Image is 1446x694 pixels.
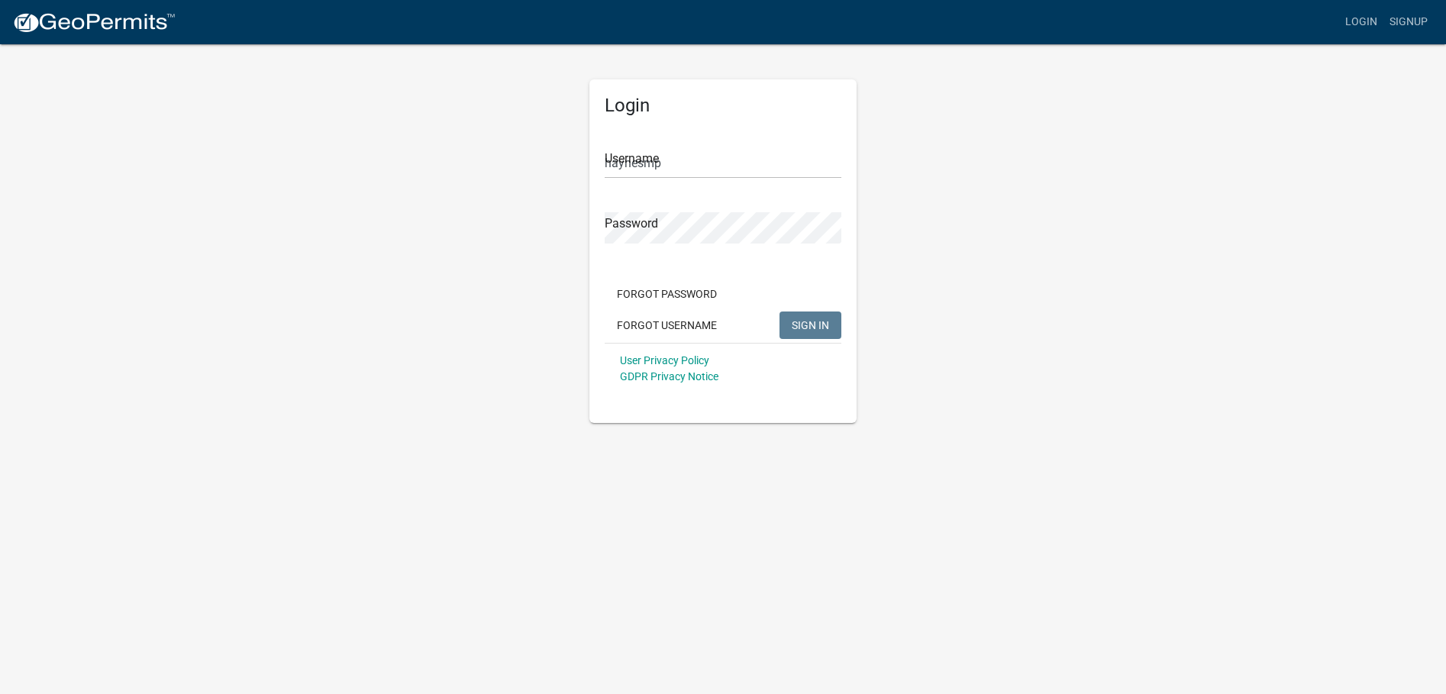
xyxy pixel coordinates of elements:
button: Forgot Password [605,280,729,308]
a: Signup [1383,8,1434,37]
span: SIGN IN [792,318,829,331]
h5: Login [605,95,841,117]
a: GDPR Privacy Notice [620,370,718,383]
a: Login [1339,8,1383,37]
button: SIGN IN [779,311,841,339]
button: Forgot Username [605,311,729,339]
a: User Privacy Policy [620,354,709,366]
